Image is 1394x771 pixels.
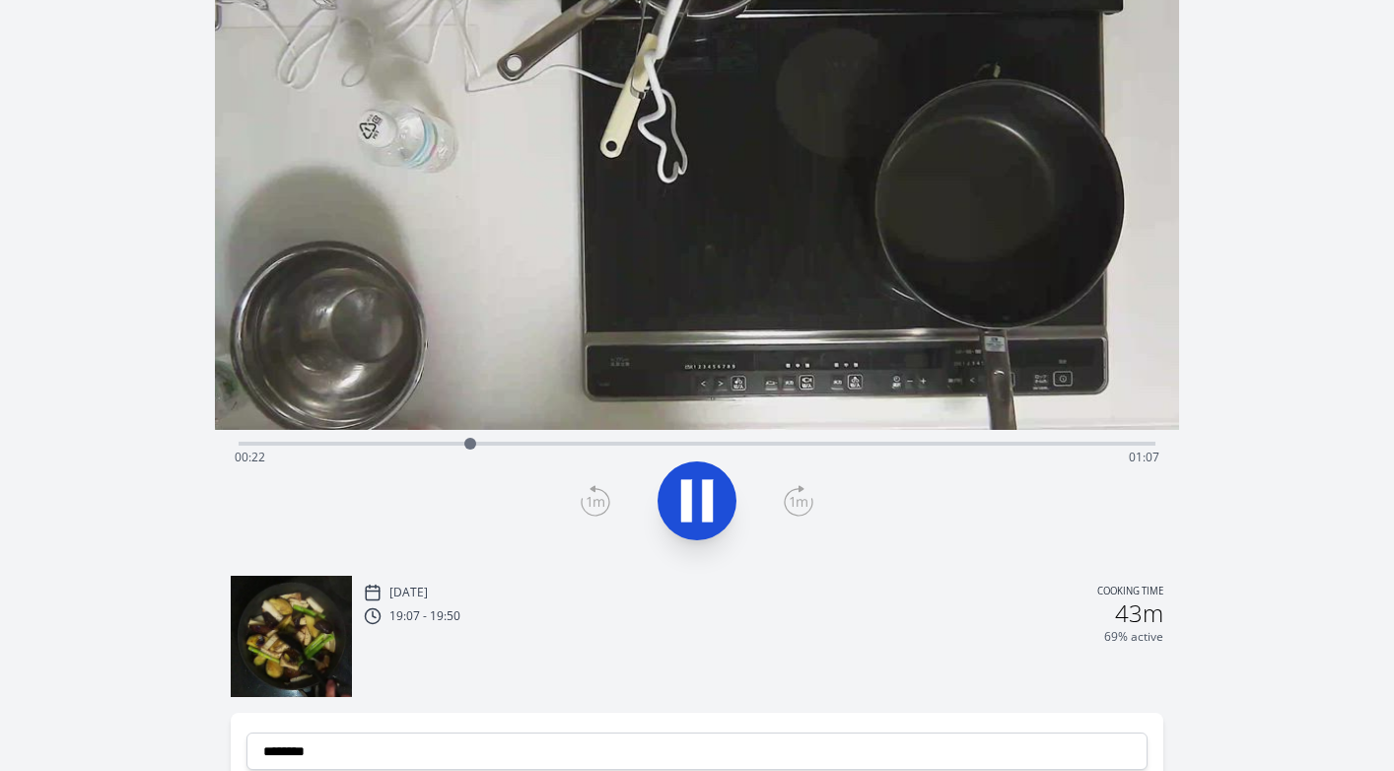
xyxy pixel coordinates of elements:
p: 19:07 - 19:50 [389,608,460,624]
p: 69% active [1104,629,1163,645]
span: 01:07 [1129,449,1159,465]
p: Cooking time [1097,584,1163,601]
p: [DATE] [389,585,428,600]
img: 251001100805_thumb.jpeg [231,576,352,697]
span: 00:22 [235,449,265,465]
h2: 43m [1115,601,1163,625]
